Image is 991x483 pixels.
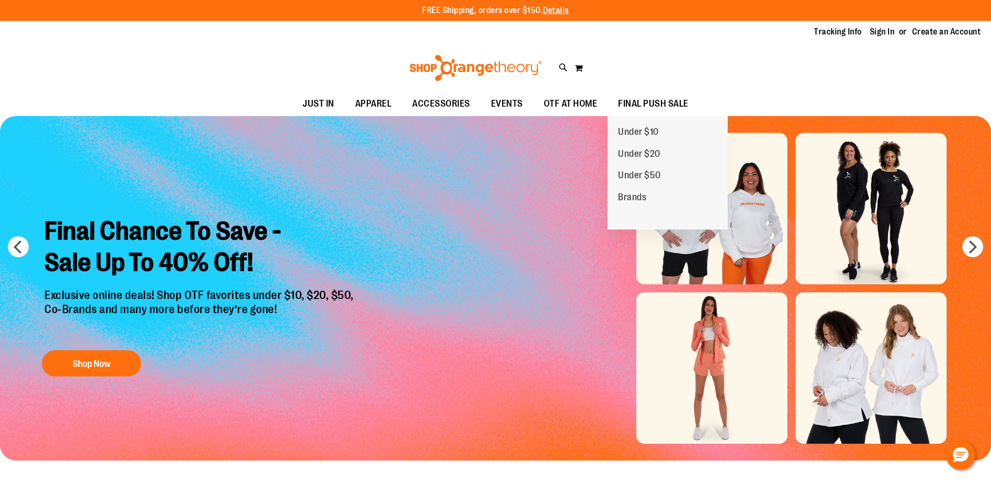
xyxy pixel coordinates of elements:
[412,92,470,116] span: ACCESSORIES
[608,143,671,165] a: Under $20
[402,92,481,116] a: ACCESSORIES
[608,187,657,209] a: Brands
[608,121,669,143] a: Under $10
[618,170,661,183] span: Under $50
[37,289,364,340] p: Exclusive online deals! Shop OTF favorites under $10, $20, $50, Co-Brands and many more before th...
[618,192,646,205] span: Brands
[946,441,975,470] button: Hello, have a question? Let’s chat.
[618,92,689,116] span: FINAL PUSH SALE
[912,26,981,38] a: Create an Account
[618,148,660,162] span: Under $20
[292,92,345,116] a: JUST IN
[42,350,141,376] button: Shop Now
[543,6,569,15] a: Details
[302,92,334,116] span: JUST IN
[608,92,699,116] a: FINAL PUSH SALE
[608,116,728,229] ul: FINAL PUSH SALE
[8,236,29,257] button: prev
[37,208,364,289] h2: Final Chance To Save - Sale Up To 40% Off!
[408,55,543,81] img: Shop Orangetheory
[345,92,402,116] a: APPAREL
[962,236,983,257] button: next
[618,126,659,140] span: Under $10
[422,5,569,17] p: FREE Shipping, orders over $150.
[491,92,523,116] span: EVENTS
[870,26,895,38] a: Sign In
[37,208,364,382] a: Final Chance To Save -Sale Up To 40% Off! Exclusive online deals! Shop OTF favorites under $10, $...
[608,165,671,187] a: Under $50
[481,92,533,116] a: EVENTS
[533,92,608,116] a: OTF AT HOME
[355,92,392,116] span: APPAREL
[544,92,598,116] span: OTF AT HOME
[814,26,862,38] a: Tracking Info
